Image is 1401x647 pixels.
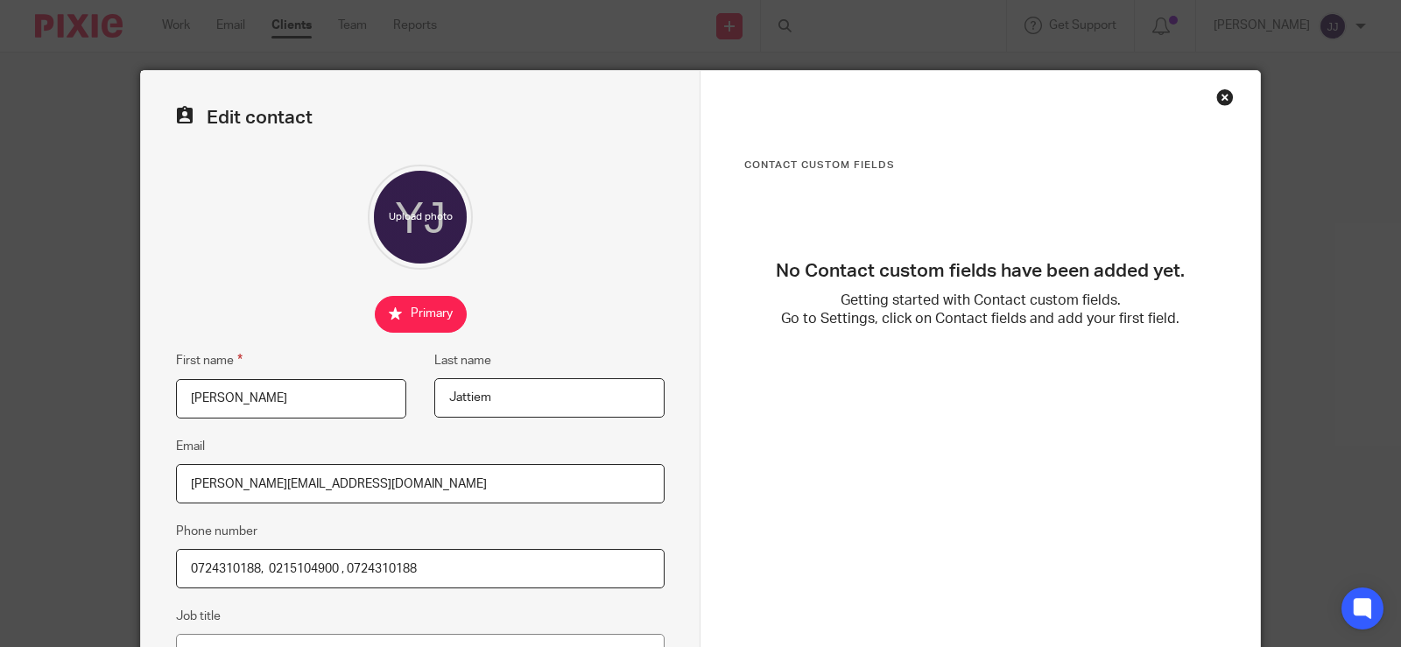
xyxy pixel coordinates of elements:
h2: Edit contact [176,106,665,130]
label: Phone number [176,523,257,540]
label: Email [176,438,205,455]
h3: No Contact custom fields have been added yet. [744,260,1216,283]
label: Last name [434,352,491,369]
label: First name [176,350,243,370]
label: Job title [176,608,221,625]
div: Close this dialog window [1216,88,1234,106]
h3: Contact Custom fields [744,158,1216,172]
p: Getting started with Contact custom fields. Go to Settings, click on Contact fields and add your ... [744,292,1216,329]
